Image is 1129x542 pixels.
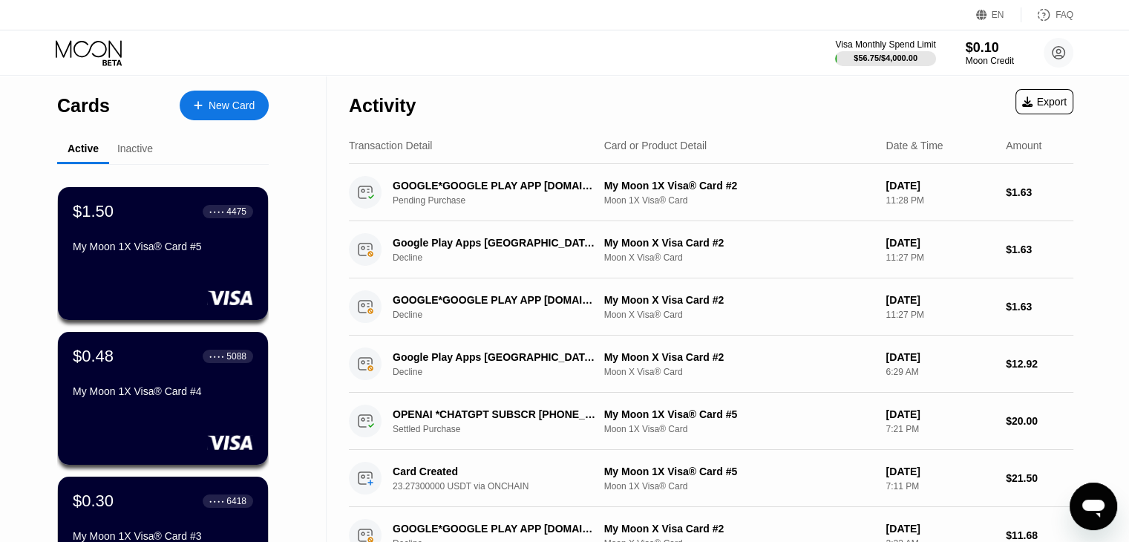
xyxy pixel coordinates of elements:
[393,523,596,535] div: GOOGLE*GOOGLE PLAY APP [DOMAIN_NAME][URL]
[349,140,432,151] div: Transaction Detail
[886,466,994,477] div: [DATE]
[1006,472,1073,484] div: $21.50
[349,278,1073,336] div: GOOGLE*GOOGLE PLAY APP [DOMAIN_NAME][URL]DeclineMy Moon X Visa Card #2Moon X Visa® Card[DATE]11:2...
[992,10,1004,20] div: EN
[209,209,224,214] div: ● ● ● ●
[886,481,994,492] div: 7:11 PM
[117,143,153,154] div: Inactive
[393,367,612,377] div: Decline
[180,91,269,120] div: New Card
[604,424,874,434] div: Moon 1X Visa® Card
[886,252,994,263] div: 11:27 PM
[73,530,253,542] div: My Moon 1X Visa® Card #3
[393,481,612,492] div: 23.27300000 USDT via ONCHAIN
[349,336,1073,393] div: Google Play Apps [GEOGRAPHIC_DATA] IEDeclineMy Moon X Visa Card #2Moon X Visa® Card[DATE]6:29 AM$...
[57,95,110,117] div: Cards
[966,40,1014,66] div: $0.10Moon Credit
[73,385,253,397] div: My Moon 1X Visa® Card #4
[349,221,1073,278] div: Google Play Apps [GEOGRAPHIC_DATA] IEDeclineMy Moon X Visa Card #2Moon X Visa® Card[DATE]11:27 PM...
[349,95,416,117] div: Activity
[73,492,114,511] div: $0.30
[68,143,99,154] div: Active
[393,195,612,206] div: Pending Purchase
[1006,415,1073,427] div: $20.00
[393,237,596,249] div: Google Play Apps [GEOGRAPHIC_DATA] IE
[1006,301,1073,313] div: $1.63
[886,140,943,151] div: Date & Time
[604,523,874,535] div: My Moon X Visa Card #2
[393,180,596,192] div: GOOGLE*GOOGLE PLAY APP [DOMAIN_NAME][URL]
[604,140,707,151] div: Card or Product Detail
[835,39,935,50] div: Visa Monthly Spend Limit
[73,202,114,221] div: $1.50
[1006,244,1073,255] div: $1.63
[1006,140,1041,151] div: Amount
[835,39,935,66] div: Visa Monthly Spend Limit$56.75/$4,000.00
[349,393,1073,450] div: OPENAI *CHATGPT SUBSCR [PHONE_NUMBER] USSettled PurchaseMy Moon 1X Visa® Card #5Moon 1X Visa® Car...
[886,523,994,535] div: [DATE]
[349,164,1073,221] div: GOOGLE*GOOGLE PLAY APP [DOMAIN_NAME][URL]Pending PurchaseMy Moon 1X Visa® Card #2Moon 1X Visa® Ca...
[1070,483,1117,530] iframe: Button to launch messaging window
[209,99,255,112] div: New Card
[886,195,994,206] div: 11:28 PM
[966,40,1014,56] div: $0.10
[1056,10,1073,20] div: FAQ
[886,351,994,363] div: [DATE]
[393,408,596,420] div: OPENAI *CHATGPT SUBSCR [PHONE_NUMBER] US
[1006,529,1073,541] div: $11.68
[604,481,874,492] div: Moon 1X Visa® Card
[604,367,874,377] div: Moon X Visa® Card
[73,347,114,366] div: $0.48
[226,351,246,362] div: 5088
[604,252,874,263] div: Moon X Visa® Card
[58,332,268,465] div: $0.48● ● ● ●5088My Moon 1X Visa® Card #4
[226,496,246,506] div: 6418
[604,466,874,477] div: My Moon 1X Visa® Card #5
[886,180,994,192] div: [DATE]
[604,237,874,249] div: My Moon X Visa Card #2
[854,53,917,62] div: $56.75 / $4,000.00
[393,294,596,306] div: GOOGLE*GOOGLE PLAY APP [DOMAIN_NAME][URL]
[393,252,612,263] div: Decline
[886,310,994,320] div: 11:27 PM
[604,351,874,363] div: My Moon X Visa Card #2
[226,206,246,217] div: 4475
[886,237,994,249] div: [DATE]
[393,424,612,434] div: Settled Purchase
[886,367,994,377] div: 6:29 AM
[1006,186,1073,198] div: $1.63
[1006,358,1073,370] div: $12.92
[966,56,1014,66] div: Moon Credit
[1015,89,1073,114] div: Export
[604,294,874,306] div: My Moon X Visa Card #2
[886,294,994,306] div: [DATE]
[1022,96,1067,108] div: Export
[604,310,874,320] div: Moon X Visa® Card
[886,424,994,434] div: 7:21 PM
[604,180,874,192] div: My Moon 1X Visa® Card #2
[1021,7,1073,22] div: FAQ
[73,241,253,252] div: My Moon 1X Visa® Card #5
[976,7,1021,22] div: EN
[349,450,1073,507] div: Card Created23.27300000 USDT via ONCHAINMy Moon 1X Visa® Card #5Moon 1X Visa® Card[DATE]7:11 PM$2...
[209,354,224,359] div: ● ● ● ●
[393,466,596,477] div: Card Created
[393,310,612,320] div: Decline
[886,408,994,420] div: [DATE]
[604,408,874,420] div: My Moon 1X Visa® Card #5
[58,187,268,320] div: $1.50● ● ● ●4475My Moon 1X Visa® Card #5
[393,351,596,363] div: Google Play Apps [GEOGRAPHIC_DATA] IE
[209,499,224,503] div: ● ● ● ●
[604,195,874,206] div: Moon 1X Visa® Card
